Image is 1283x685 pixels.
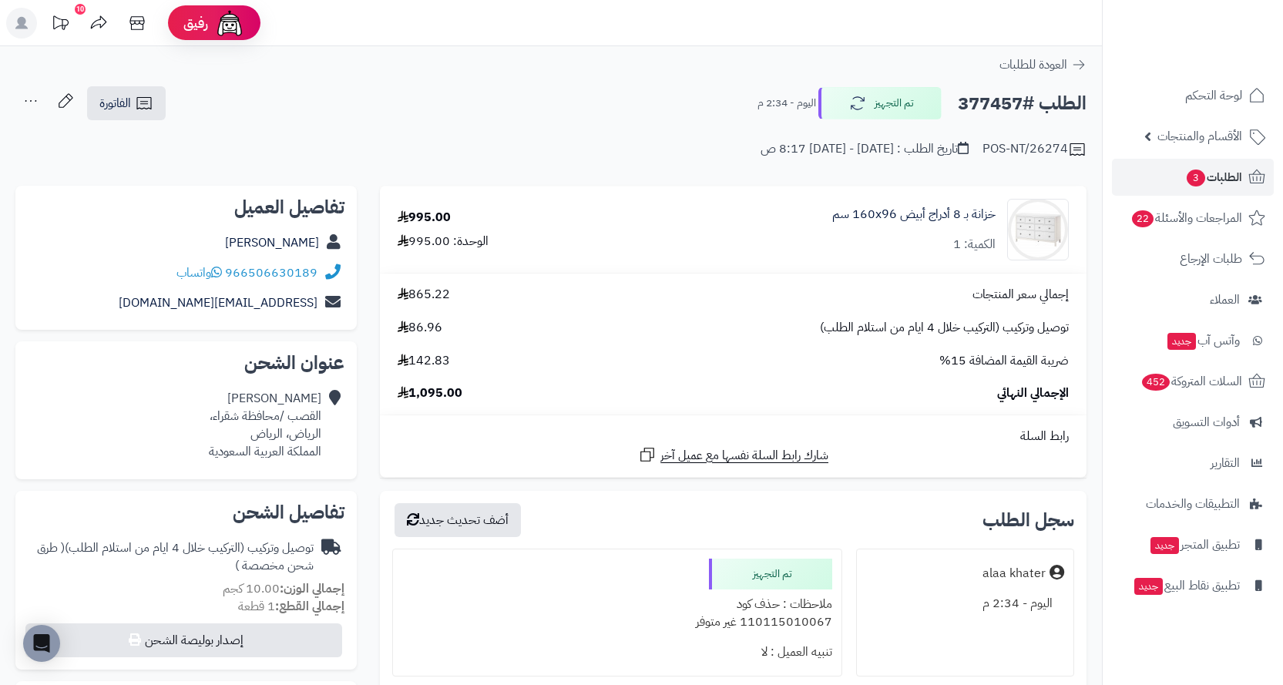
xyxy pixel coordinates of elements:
span: شارك رابط السلة نفسها مع عميل آخر [660,447,828,465]
span: الفاتورة [99,94,131,112]
span: لوحة التحكم [1185,85,1242,106]
span: التقارير [1211,452,1240,474]
a: وآتس آبجديد [1112,322,1274,359]
div: ملاحظات : حذف كود 110115010067 غير متوفر [402,589,832,637]
strong: إجمالي القطع: [275,597,344,616]
button: أضف تحديث جديد [395,503,521,537]
span: جديد [1150,537,1179,554]
div: POS-NT/26274 [982,140,1087,159]
small: اليوم - 2:34 م [757,96,816,111]
span: 22 [1132,210,1154,227]
div: 10 [75,4,86,15]
span: جديد [1134,578,1163,595]
strong: إجمالي الوزن: [280,579,344,598]
small: 1 قطعة [238,597,344,616]
button: إصدار بوليصة الشحن [25,623,342,657]
h3: سجل الطلب [982,511,1074,529]
a: العملاء [1112,281,1274,318]
h2: الطلب #377457 [958,88,1087,119]
div: الكمية: 1 [953,236,996,254]
span: توصيل وتركيب (التركيب خلال 4 ايام من استلام الطلب) [820,319,1069,337]
a: الفاتورة [87,86,166,120]
span: 142.83 [398,352,450,370]
div: تنبيه العميل : لا [402,637,832,667]
a: أدوات التسويق [1112,404,1274,441]
a: [PERSON_NAME] [225,233,319,252]
span: 452 [1142,374,1170,391]
div: 995.00 [398,209,451,227]
span: الطلبات [1185,166,1242,188]
a: العودة للطلبات [999,55,1087,74]
span: تطبيق المتجر [1149,534,1240,556]
span: 86.96 [398,319,442,337]
span: السلات المتروكة [1140,371,1242,392]
button: تم التجهيز [818,87,942,119]
div: تم التجهيز [709,559,832,589]
span: العملاء [1210,289,1240,311]
a: [EMAIL_ADDRESS][DOMAIN_NAME] [119,294,317,312]
span: التطبيقات والخدمات [1146,493,1240,515]
div: [PERSON_NAME] القصب /محافظة شقراء، الرياض، الرياض المملكة العربية السعودية [209,390,321,460]
a: المراجعات والأسئلة22 [1112,200,1274,237]
a: تطبيق نقاط البيعجديد [1112,567,1274,604]
span: وآتس آب [1166,330,1240,351]
a: واتساب [176,264,222,282]
img: 1731233659-1-90x90.jpg [1008,199,1068,260]
span: ضريبة القيمة المضافة 15% [939,352,1069,370]
div: alaa khater [982,565,1046,583]
div: تاريخ الطلب : [DATE] - [DATE] 8:17 ص [761,140,969,158]
a: تطبيق المتجرجديد [1112,526,1274,563]
span: أدوات التسويق [1173,411,1240,433]
a: طلبات الإرجاع [1112,240,1274,277]
h2: تفاصيل الشحن [28,503,344,522]
span: 1,095.00 [398,384,462,402]
h2: عنوان الشحن [28,354,344,372]
small: 10.00 كجم [223,579,344,598]
span: طلبات الإرجاع [1180,248,1242,270]
h2: تفاصيل العميل [28,198,344,217]
span: جديد [1167,333,1196,350]
span: الأقسام والمنتجات [1157,126,1242,147]
span: الإجمالي النهائي [997,384,1069,402]
img: logo-2.png [1178,43,1268,76]
span: 3 [1187,170,1205,186]
a: 966506630189 [225,264,317,282]
a: خزانة بـ 8 أدراج أبيض ‎160x96 سم‏ [832,206,996,223]
span: ( طرق شحن مخصصة ) [37,539,314,575]
a: شارك رابط السلة نفسها مع عميل آخر [638,445,828,465]
span: رفيق [183,14,208,32]
span: تطبيق نقاط البيع [1133,575,1240,596]
div: اليوم - 2:34 م [866,589,1064,619]
a: التقارير [1112,445,1274,482]
div: توصيل وتركيب (التركيب خلال 4 ايام من استلام الطلب) [28,539,314,575]
div: Open Intercom Messenger [23,625,60,662]
span: المراجعات والأسئلة [1130,207,1242,229]
a: الطلبات3 [1112,159,1274,196]
a: التطبيقات والخدمات [1112,485,1274,522]
span: 865.22 [398,286,450,304]
img: ai-face.png [214,8,245,39]
a: السلات المتروكة452 [1112,363,1274,400]
a: لوحة التحكم [1112,77,1274,114]
a: تحديثات المنصة [41,8,79,42]
div: رابط السلة [386,428,1080,445]
div: الوحدة: 995.00 [398,233,489,250]
span: إجمالي سعر المنتجات [972,286,1069,304]
span: العودة للطلبات [999,55,1067,74]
